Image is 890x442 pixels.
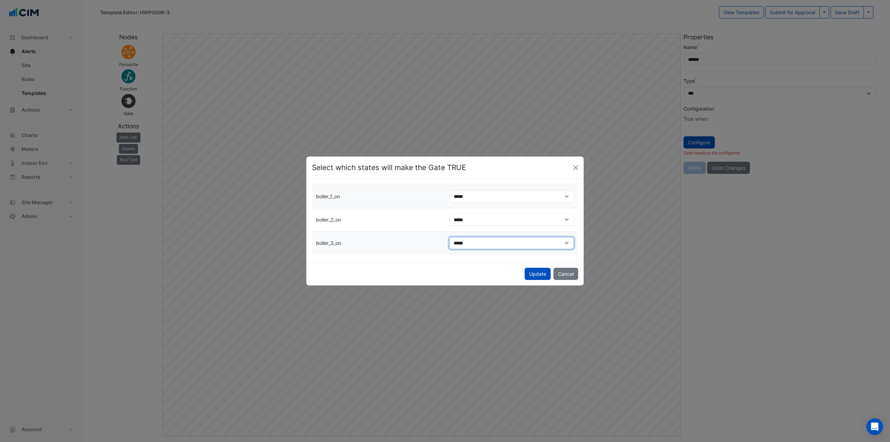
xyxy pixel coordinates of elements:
div: Open Intercom Messenger [866,418,883,435]
button: Close [571,162,581,173]
button: Cancel [553,268,578,280]
h4: Select which states will make the Gate TRUE [312,162,466,173]
span: boiler_3_on [316,240,341,246]
button: Update [525,268,551,280]
span: boiler_1_on [316,193,340,199]
span: boiler_2_on [316,216,341,222]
